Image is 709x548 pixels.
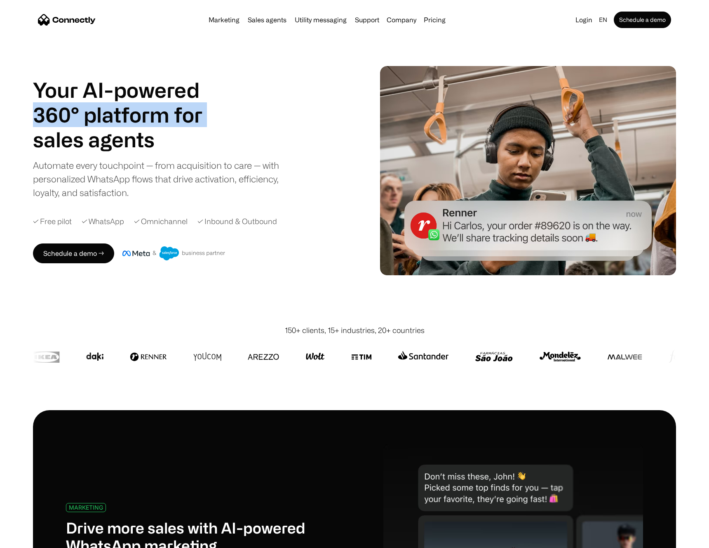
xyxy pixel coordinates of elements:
[33,78,223,127] h1: Your AI-powered 360° platform for
[33,127,223,152] div: carousel
[33,127,223,152] h1: sales agents
[33,216,72,227] div: ✓ Free pilot
[244,17,290,23] a: Sales agents
[8,533,49,545] aside: Language selected: English
[572,14,596,26] a: Login
[69,504,103,510] div: MARKETING
[420,17,449,23] a: Pricing
[614,12,671,28] a: Schedule a demo
[33,243,114,263] a: Schedule a demo →
[291,17,350,23] a: Utility messaging
[134,216,188,227] div: ✓ Omnichannel
[122,246,225,260] img: Meta and Salesforce business partner badge.
[82,216,124,227] div: ✓ WhatsApp
[16,534,49,545] ul: Language list
[285,325,425,336] div: 150+ clients, 15+ industries, 20+ countries
[197,216,277,227] div: ✓ Inbound & Outbound
[387,14,416,26] div: Company
[38,14,96,26] a: home
[599,14,607,26] div: en
[384,14,419,26] div: Company
[596,14,612,26] div: en
[33,158,293,199] div: Automate every touchpoint — from acquisition to care — with personalized WhatsApp flows that driv...
[205,17,243,23] a: Marketing
[33,127,223,152] div: 1 of 4
[352,17,383,23] a: Support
